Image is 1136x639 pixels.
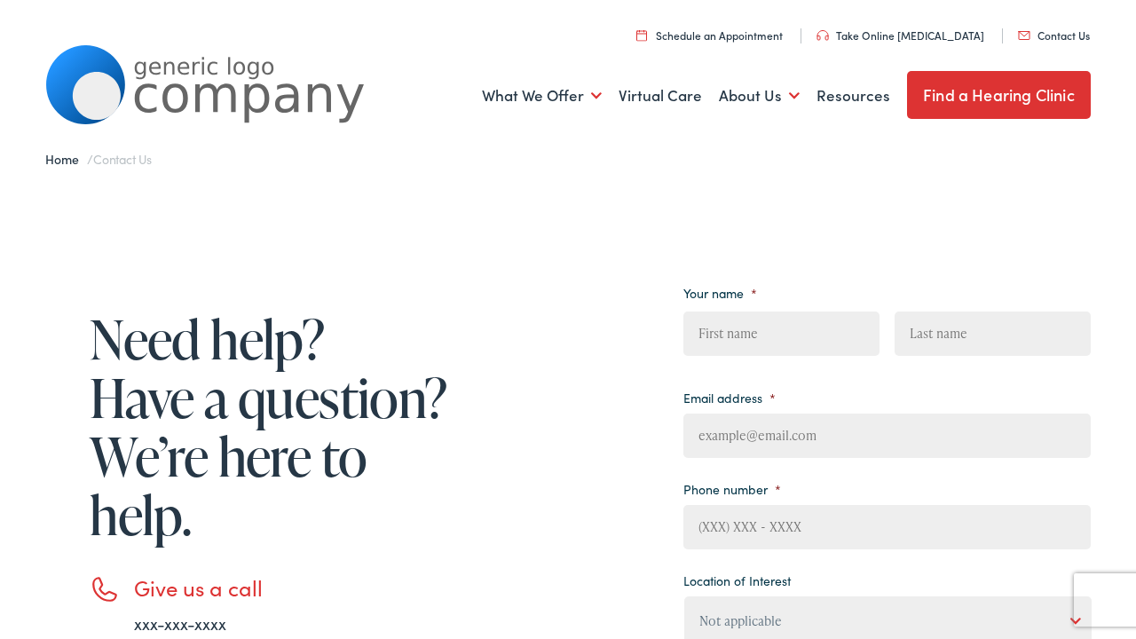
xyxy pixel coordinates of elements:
label: Email address [683,390,776,406]
input: First name [683,312,880,356]
label: Location of Interest [683,572,791,588]
a: Schedule an Appointment [636,28,783,43]
a: Find a Hearing Clinic [907,71,1091,119]
a: Contact Us [1018,28,1090,43]
h1: Need help? Have a question? We’re here to help. [90,310,454,544]
span: Contact Us [93,150,152,168]
img: utility icon [636,29,647,41]
a: Home [45,150,87,168]
span: / [45,150,152,168]
label: Your name [683,285,757,301]
input: (XXX) XXX - XXXX [683,505,1091,549]
img: utility icon [1018,31,1030,40]
a: What We Offer [482,63,602,129]
input: example@email.com [683,414,1091,458]
label: Phone number [683,481,781,497]
a: xxx-xxx-xxxx [134,612,226,635]
input: Last name [895,312,1091,356]
a: About Us [719,63,800,129]
a: Take Online [MEDICAL_DATA] [816,28,984,43]
a: Virtual Care [619,63,702,129]
h3: Give us a call [134,575,454,601]
a: Resources [816,63,890,129]
img: utility icon [816,30,829,41]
